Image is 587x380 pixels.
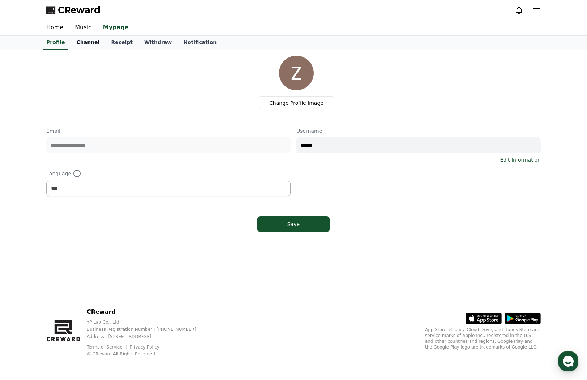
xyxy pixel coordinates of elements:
[102,20,130,35] a: Mypage
[70,36,105,50] a: Channel
[279,56,314,90] img: profile_image
[46,169,291,178] p: Language
[296,127,541,135] p: Username
[87,326,208,332] p: Business Registration Number : [PHONE_NUMBER]
[272,221,315,228] div: Save
[69,20,97,35] a: Music
[46,127,291,135] p: Email
[48,229,93,247] a: Messages
[177,36,222,50] a: Notification
[93,229,139,247] a: Settings
[87,345,128,350] a: Terms of Service
[60,240,81,246] span: Messages
[105,36,138,50] a: Receipt
[18,240,31,246] span: Home
[259,96,334,110] label: Change Profile Image
[425,327,541,350] p: App Store, iCloud, iCloud Drive, and iTunes Store are service marks of Apple Inc., registered in ...
[87,319,208,325] p: YP Lab Co., Ltd.
[500,156,541,163] a: Edit Information
[46,4,100,16] a: CReward
[43,36,68,50] a: Profile
[40,20,69,35] a: Home
[107,240,125,246] span: Settings
[2,229,48,247] a: Home
[58,4,100,16] span: CReward
[87,308,208,316] p: CReward
[87,351,208,357] p: © CReward All Rights Reserved.
[130,345,159,350] a: Privacy Policy
[138,36,177,50] a: Withdraw
[87,334,208,340] p: Address : [STREET_ADDRESS]
[257,216,330,232] button: Save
